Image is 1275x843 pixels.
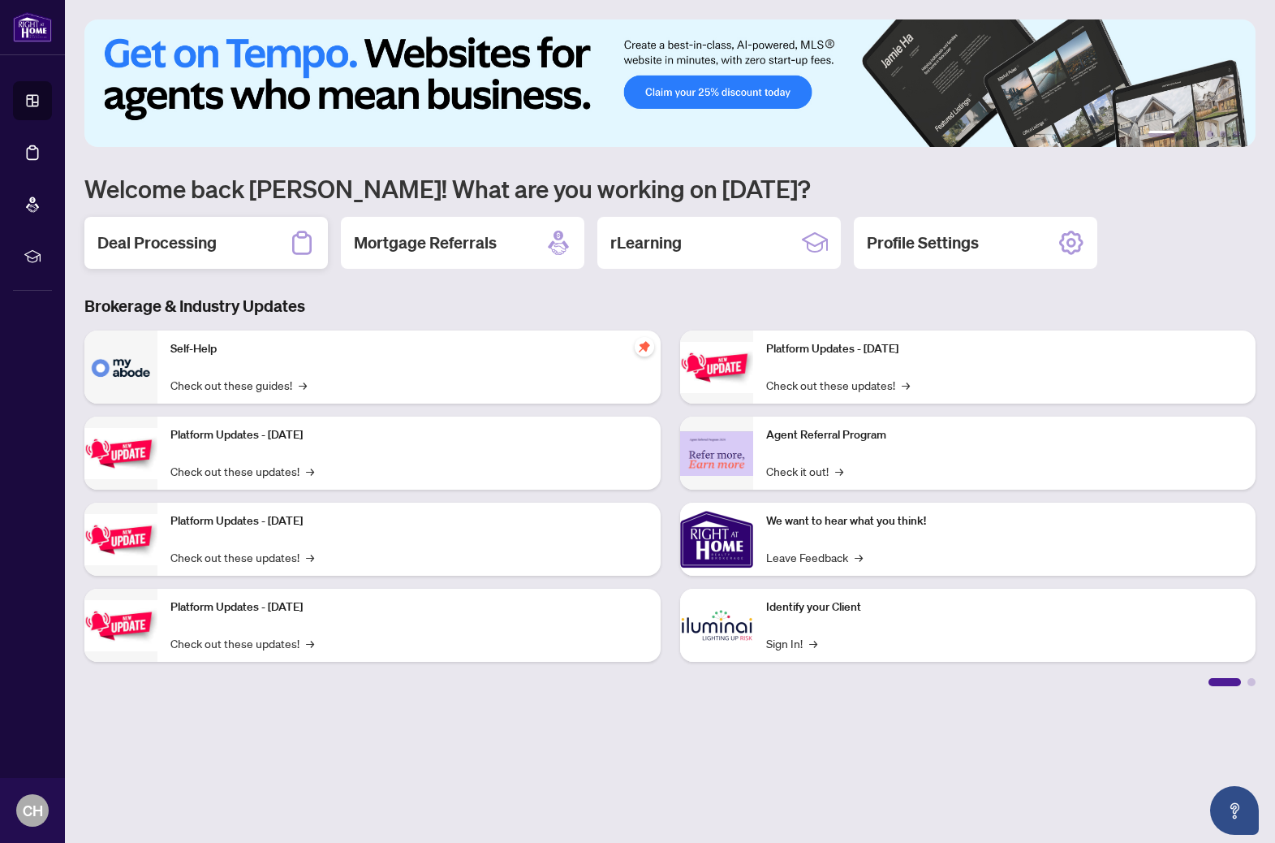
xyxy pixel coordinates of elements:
[680,431,753,476] img: Agent Referral Program
[170,512,648,530] p: Platform Updates - [DATE]
[306,548,314,566] span: →
[306,634,314,652] span: →
[766,599,1243,616] p: Identify your Client
[84,173,1256,204] h1: Welcome back [PERSON_NAME]! What are you working on [DATE]?
[170,634,314,652] a: Check out these updates!→
[766,426,1243,444] p: Agent Referral Program
[766,340,1243,358] p: Platform Updates - [DATE]
[170,426,648,444] p: Platform Updates - [DATE]
[680,589,753,662] img: Identify your Client
[97,231,217,254] h2: Deal Processing
[23,799,43,822] span: CH
[84,295,1256,318] h3: Brokerage & Industry Updates
[1181,131,1187,137] button: 2
[809,634,817,652] span: →
[306,462,314,480] span: →
[84,19,1256,147] img: Slide 0
[867,231,979,254] h2: Profile Settings
[835,462,843,480] span: →
[84,331,157,404] img: Self-Help
[766,512,1243,530] p: We want to hear what you think!
[766,462,843,480] a: Check it out!→
[170,376,307,394] a: Check out these guides!→
[13,12,52,42] img: logo
[610,231,682,254] h2: rLearning
[1210,786,1259,835] button: Open asap
[680,342,753,393] img: Platform Updates - June 23, 2025
[766,376,910,394] a: Check out these updates!→
[299,376,307,394] span: →
[1194,131,1200,137] button: 3
[1207,131,1213,137] button: 4
[1148,131,1174,137] button: 1
[680,503,753,576] img: We want to hear what you think!
[766,548,863,566] a: Leave Feedback→
[1220,131,1226,137] button: 5
[170,548,314,566] a: Check out these updates!→
[902,376,910,394] span: →
[170,599,648,616] p: Platform Updates - [DATE]
[84,428,157,479] img: Platform Updates - September 16, 2025
[170,340,648,358] p: Self-Help
[84,600,157,651] img: Platform Updates - July 8, 2025
[170,462,314,480] a: Check out these updates!→
[354,231,497,254] h2: Mortgage Referrals
[766,634,817,652] a: Sign In!→
[635,337,654,357] span: pushpin
[855,548,863,566] span: →
[84,514,157,565] img: Platform Updates - July 21, 2025
[1233,131,1239,137] button: 6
